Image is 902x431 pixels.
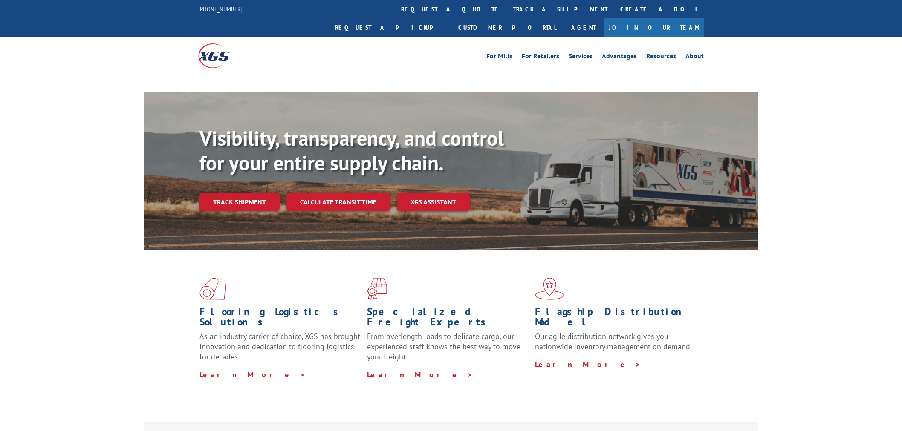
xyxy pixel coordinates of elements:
[367,331,528,369] p: From overlength loads to delicate cargo, our experienced staff knows the best way to move your fr...
[199,370,306,379] a: Learn More >
[286,193,390,211] a: Calculate transit time
[367,307,528,331] h1: Specialized Freight Experts
[535,278,564,300] img: xgs-icon-flagship-distribution-model-red
[685,53,704,62] a: About
[199,278,226,300] img: xgs-icon-total-supply-chain-intelligence-red
[452,18,563,37] a: Customer Portal
[569,53,593,62] a: Services
[199,193,280,211] a: Track shipment
[646,53,676,62] a: Resources
[535,359,641,369] a: Learn More >
[535,331,692,351] span: Our agile distribution network gives you nationwide inventory management on demand.
[563,18,604,37] a: Agent
[198,5,243,13] a: [PHONE_NUMBER]
[522,53,559,62] a: For Retailers
[602,53,637,62] a: Advantages
[604,18,704,37] a: Join Our Team
[397,193,470,211] a: XGS ASSISTANT
[535,307,696,331] h1: Flagship Distribution Model
[199,331,360,362] span: As an industry carrier of choice, XGS has brought innovation and dedication to flooring logistics...
[329,18,452,37] a: Request a pickup
[486,53,512,62] a: For Mills
[199,307,361,331] h1: Flooring Logistics Solutions
[367,370,473,379] a: Learn More >
[367,278,387,300] img: xgs-icon-focused-on-flooring-red
[199,125,504,176] b: Visibility, transparency, and control for your entire supply chain.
